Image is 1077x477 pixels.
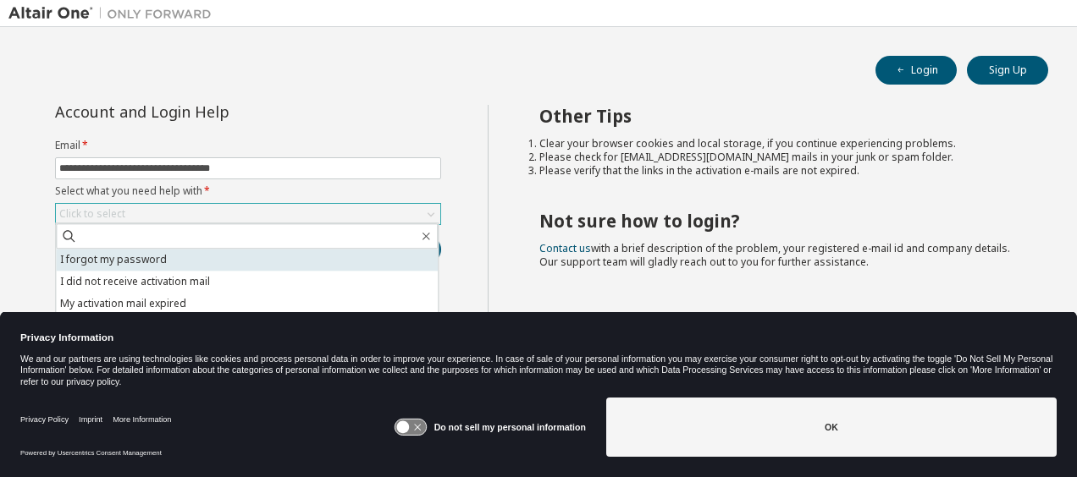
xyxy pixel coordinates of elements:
[539,105,1019,127] h2: Other Tips
[56,204,440,224] div: Click to select
[539,241,591,255] a: Contact us
[55,139,441,152] label: Email
[55,184,441,198] label: Select what you need help with
[539,241,1010,269] span: with a brief description of the problem, your registered e-mail id and company details. Our suppo...
[539,137,1019,151] li: Clear your browser cookies and local storage, if you continue experiencing problems.
[539,164,1019,178] li: Please verify that the links in the activation e-mails are not expired.
[59,207,125,221] div: Click to select
[56,249,438,271] li: I forgot my password
[55,105,364,118] div: Account and Login Help
[539,210,1019,232] h2: Not sure how to login?
[967,56,1048,85] button: Sign Up
[875,56,957,85] button: Login
[539,151,1019,164] li: Please check for [EMAIL_ADDRESS][DOMAIN_NAME] mails in your junk or spam folder.
[8,5,220,22] img: Altair One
